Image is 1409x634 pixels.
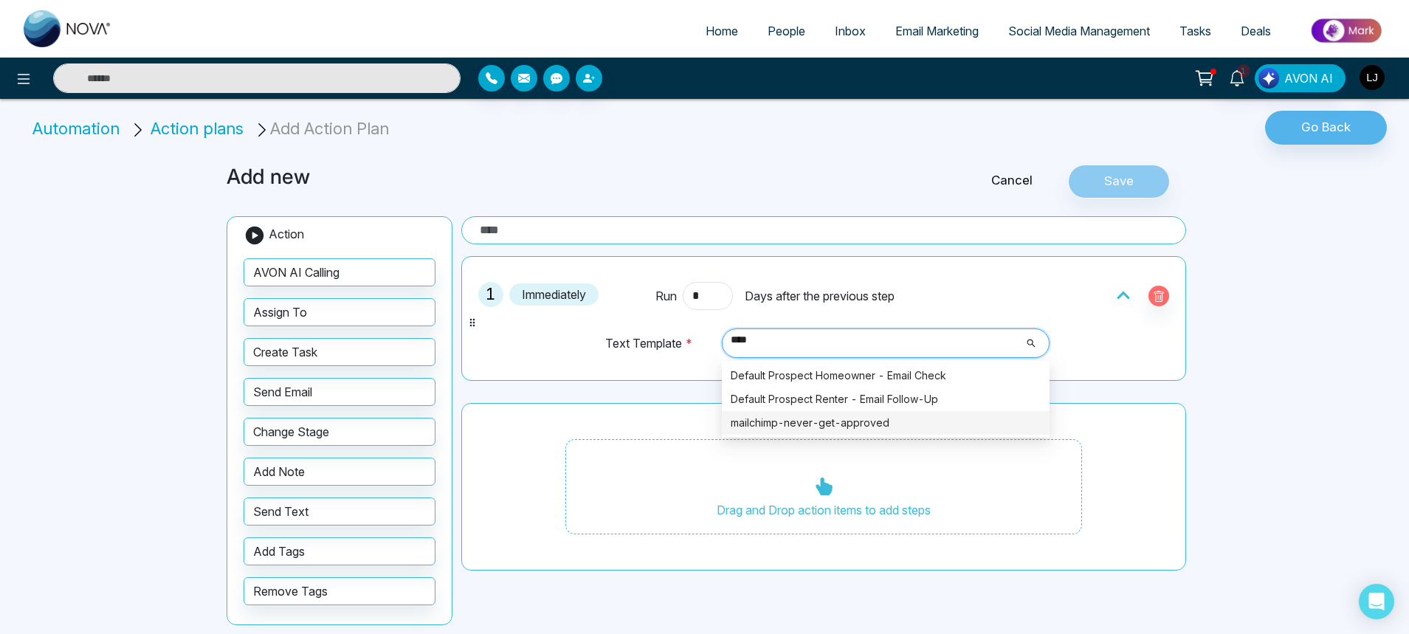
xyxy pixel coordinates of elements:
[1241,24,1271,38] span: Deals
[254,117,394,141] li: Add Action Plan
[1258,68,1279,89] img: Lead Flow
[244,418,435,446] button: Change Stage
[1165,17,1226,45] a: Tasks
[835,24,866,38] span: Inbox
[244,497,435,526] button: Send Text
[1008,24,1150,38] span: Social Media Management
[1293,14,1400,47] img: Market-place.gif
[151,119,244,138] span: Action plans
[244,298,435,326] button: Assign To
[1359,584,1394,619] div: Open Intercom Messenger
[24,10,112,47] img: Nova CRM Logo
[768,24,805,38] span: People
[1360,65,1385,90] img: User Avatar
[1284,69,1333,87] span: AVON AI
[269,227,304,241] span: Action
[691,17,753,45] a: Home
[130,119,244,138] a: Action plans
[722,364,1050,387] div: Default Prospect Homeowner - Email Check
[227,165,858,190] h3: Add new
[604,328,716,373] td: Text Template
[753,17,820,45] a: People
[1265,111,1387,145] button: Go Back
[244,537,435,565] button: Add Tags
[745,287,895,305] span: Days after the previous step
[244,258,435,286] button: AVON AI Calling
[706,24,738,38] span: Home
[244,338,435,366] button: Create Task
[1237,64,1250,77] span: 1
[722,387,1050,411] div: Default Prospect Renter - Email Follow-Up
[565,439,1082,535] div: Drag and Drop action items to add steps
[478,282,503,307] span: 1
[731,415,1041,431] div: mailchimp-never-get-approved
[731,368,1041,384] div: Default Prospect Homeowner - Email Check
[244,458,435,486] button: Add Note
[895,24,979,38] span: Email Marketing
[32,117,125,141] li: Automation
[881,17,993,45] a: Email Marketing
[655,287,677,305] span: Run
[993,17,1165,45] a: Social Media Management
[1219,64,1255,90] a: 1
[244,577,435,605] button: Remove Tags
[1255,64,1346,92] button: AVON AI
[1179,24,1211,38] span: Tasks
[1226,17,1286,45] a: Deals
[244,378,435,406] button: Send Email
[509,283,599,306] span: Immediately
[731,391,1041,407] div: Default Prospect Renter - Email Follow-Up
[722,411,1050,435] div: mailchimp-never-get-approved
[956,171,1068,190] a: Cancel
[820,17,881,45] a: Inbox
